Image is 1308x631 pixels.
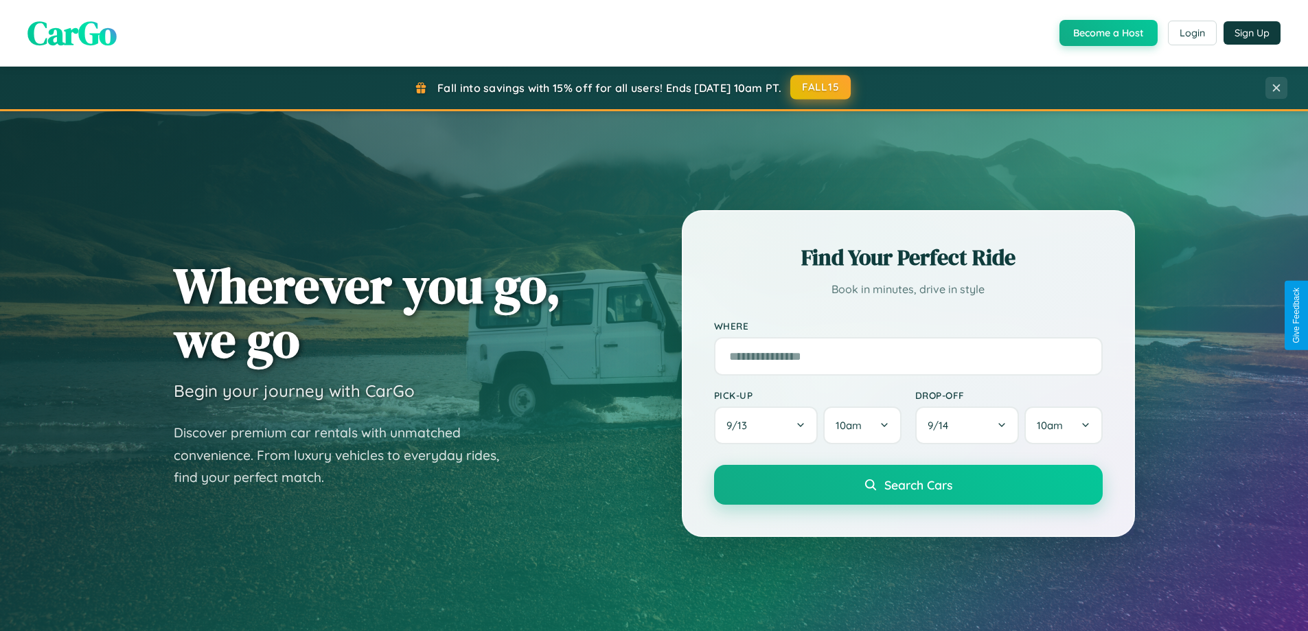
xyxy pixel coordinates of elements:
label: Pick-up [714,389,902,401]
span: 9 / 13 [726,419,754,432]
h2: Find Your Perfect Ride [714,242,1103,273]
button: Search Cars [714,465,1103,505]
button: Become a Host [1059,20,1158,46]
button: 10am [1024,406,1102,444]
span: 9 / 14 [928,419,955,432]
button: 9/14 [915,406,1020,444]
h3: Begin your journey with CarGo [174,380,415,401]
p: Book in minutes, drive in style [714,279,1103,299]
h1: Wherever you go, we go [174,258,561,367]
span: Search Cars [884,477,952,492]
span: 10am [1037,419,1063,432]
button: Login [1168,21,1217,45]
div: Give Feedback [1292,288,1301,343]
button: 9/13 [714,406,818,444]
span: 10am [836,419,862,432]
button: FALL15 [790,75,851,100]
label: Drop-off [915,389,1103,401]
p: Discover premium car rentals with unmatched convenience. From luxury vehicles to everyday rides, ... [174,422,517,489]
span: Fall into savings with 15% off for all users! Ends [DATE] 10am PT. [437,81,781,95]
button: Sign Up [1224,21,1281,45]
button: 10am [823,406,901,444]
span: CarGo [27,10,117,56]
label: Where [714,320,1103,332]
